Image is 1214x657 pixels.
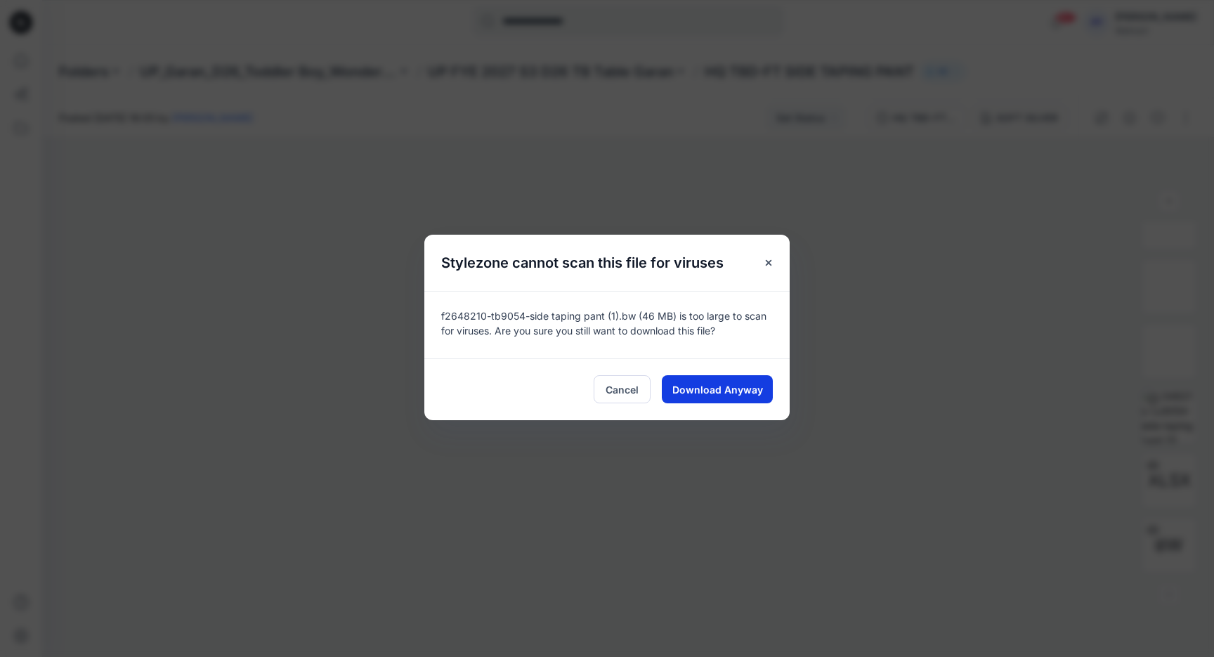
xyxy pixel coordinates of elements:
div: f2648210-tb9054-side taping pant (1).bw (46 MB) is too large to scan for viruses. Are you sure yo... [424,291,790,358]
button: Cancel [594,375,651,403]
span: Download Anyway [672,382,763,397]
h5: Stylezone cannot scan this file for viruses [424,235,740,291]
button: Close [756,250,781,275]
button: Download Anyway [662,375,773,403]
span: Cancel [606,382,639,397]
